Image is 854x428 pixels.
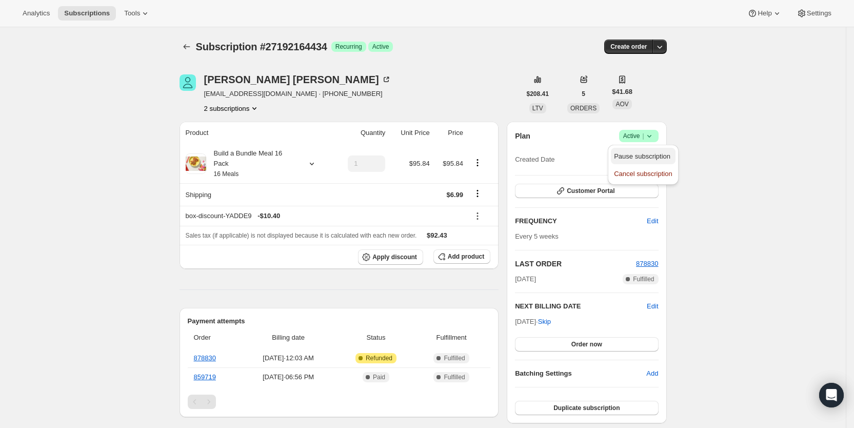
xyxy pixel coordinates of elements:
[124,9,140,17] span: Tools
[515,154,554,165] span: Created Date
[642,132,644,140] span: |
[469,188,486,199] button: Shipping actions
[521,87,555,101] button: $208.41
[636,260,658,267] a: 878830
[647,216,658,226] span: Edit
[64,9,110,17] span: Subscriptions
[243,353,333,363] span: [DATE] · 12:03 AM
[623,131,654,141] span: Active
[633,275,654,283] span: Fulfilled
[604,40,653,54] button: Create order
[538,317,551,327] span: Skip
[532,314,557,330] button: Skip
[188,326,241,349] th: Order
[807,9,831,17] span: Settings
[204,74,391,85] div: [PERSON_NAME] [PERSON_NAME]
[515,337,658,352] button: Order now
[180,183,334,206] th: Shipping
[515,301,647,312] h2: NEXT BILLING DATE
[214,170,239,178] small: 16 Meals
[446,191,463,199] span: $6.99
[333,122,388,144] th: Quantity
[186,232,417,239] span: Sales tax (if applicable) is not displayed because it is calculated with each new order.
[433,122,466,144] th: Price
[194,373,216,381] a: 859719
[758,9,771,17] span: Help
[527,90,549,98] span: $208.41
[204,89,391,99] span: [EMAIL_ADDRESS][DOMAIN_NAME] · [PHONE_NUMBER]
[614,170,672,178] span: Cancel subscription
[515,401,658,415] button: Duplicate subscription
[188,395,491,409] nav: Pagination
[180,122,334,144] th: Product
[582,90,585,98] span: 5
[571,340,602,348] span: Order now
[640,365,664,382] button: Add
[448,252,484,261] span: Add product
[819,383,844,407] div: Open Intercom Messenger
[58,6,116,21] button: Subscriptions
[358,249,423,265] button: Apply discount
[515,131,530,141] h2: Plan
[372,43,389,51] span: Active
[372,253,417,261] span: Apply discount
[515,184,658,198] button: Customer Portal
[444,354,465,362] span: Fulfilled
[570,105,597,112] span: ORDERS
[188,316,491,326] h2: Payment attempts
[204,103,260,113] button: Product actions
[444,373,465,381] span: Fulfilled
[575,87,591,101] button: 5
[433,249,490,264] button: Add product
[515,318,551,325] span: [DATE] ·
[243,372,333,382] span: [DATE] · 06:56 PM
[532,105,543,112] span: LTV
[515,274,536,284] span: [DATE]
[611,148,675,164] button: Pause subscription
[373,373,385,381] span: Paid
[443,160,463,167] span: $95.84
[614,152,670,160] span: Pause subscription
[741,6,788,21] button: Help
[790,6,838,21] button: Settings
[515,232,559,240] span: Every 5 weeks
[567,187,614,195] span: Customer Portal
[611,165,675,182] button: Cancel subscription
[366,354,392,362] span: Refunded
[636,259,658,269] button: 878830
[419,333,484,343] span: Fulfillment
[409,160,430,167] span: $95.84
[515,216,647,226] h2: FREQUENCY
[186,211,463,221] div: box-discount-YADDE9
[196,41,327,52] span: Subscription #27192164434
[553,404,620,412] span: Duplicate subscription
[515,368,646,379] h6: Batching Settings
[118,6,156,21] button: Tools
[180,40,194,54] button: Subscriptions
[16,6,56,21] button: Analytics
[335,43,362,51] span: Recurring
[180,74,196,91] span: Hannah Combs
[615,101,628,108] span: AOV
[257,211,280,221] span: - $10.40
[515,259,636,269] h2: LAST ORDER
[340,333,412,343] span: Status
[469,157,486,168] button: Product actions
[646,368,658,379] span: Add
[647,301,658,312] button: Edit
[641,213,664,229] button: Edit
[427,231,447,239] span: $92.43
[388,122,432,144] th: Unit Price
[206,148,299,179] div: Build a Bundle Meal 16 Pack
[243,333,333,343] span: Billing date
[610,43,647,51] span: Create order
[194,354,216,362] a: 878830
[23,9,50,17] span: Analytics
[612,87,632,97] span: $41.68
